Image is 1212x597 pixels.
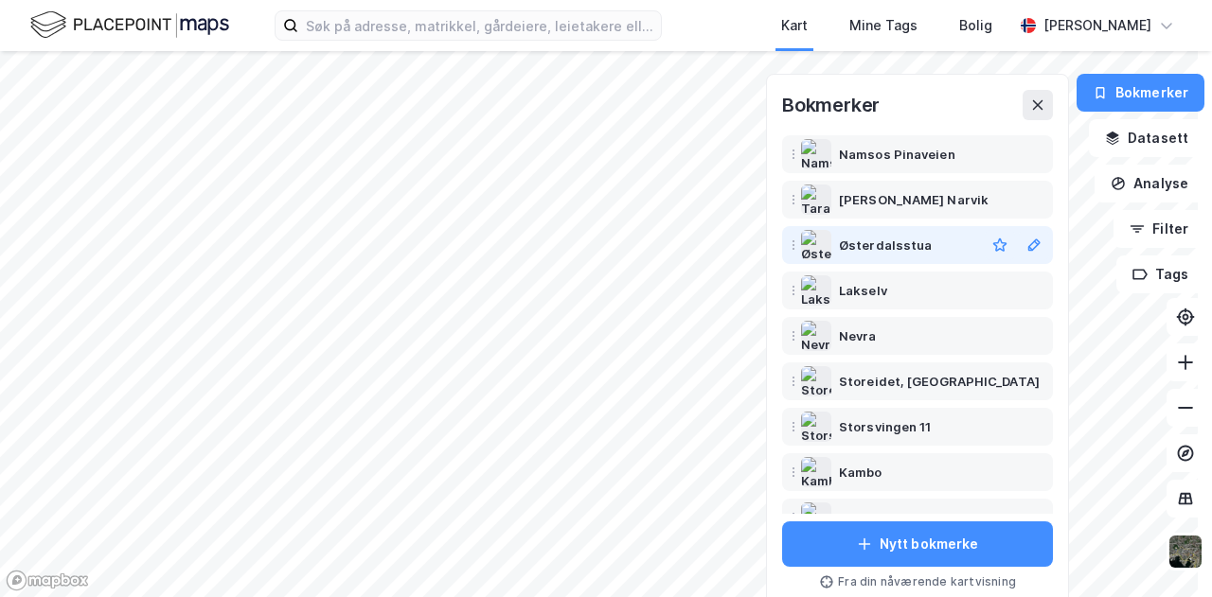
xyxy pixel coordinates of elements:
img: Storsvingen 11 [801,412,831,442]
div: Storeidet, [GEOGRAPHIC_DATA] [839,370,1040,393]
iframe: Chat Widget [1117,506,1212,597]
button: Nytt bokmerke [782,521,1053,567]
button: Datasett [1089,119,1204,157]
div: Mine Tags [849,14,918,37]
img: Roa Torg [801,502,831,533]
a: Mapbox homepage [6,570,89,591]
div: Lakselv [839,279,887,302]
div: Kontrollprogram for chat [1117,506,1212,597]
img: Nevra [801,321,831,351]
div: Nevra [839,325,877,347]
div: [PERSON_NAME] [1043,14,1151,37]
img: Østerdalsstua [801,230,831,260]
div: Kart [781,14,808,37]
button: Tags [1116,255,1204,293]
img: Taraldsvik Narvik [801,184,831,215]
div: Roa Torg [839,506,897,529]
div: Fra din nåværende kartvisning [782,574,1053,589]
button: Bokmerker [1077,74,1204,112]
div: [PERSON_NAME] Narvik [839,188,989,211]
div: Bokmerker [782,90,880,120]
img: Namsos Pinaveien [801,139,831,169]
div: Bolig [959,14,992,37]
input: Søk på adresse, matrikkel, gårdeiere, leietakere eller personer [298,11,661,40]
img: Storeidet, Leknes [801,366,831,396]
div: Kambo [839,461,882,483]
img: Lakselv [801,275,831,306]
img: Kambo [801,457,831,487]
div: Storsvingen 11 [839,415,931,438]
button: Filter [1114,210,1204,248]
img: logo.f888ab2527a4732fd821a326f86c7f29.svg [30,9,229,42]
div: Østerdalsstua [839,234,932,256]
div: Namsos Pinaveien [839,143,955,166]
button: Analyse [1095,165,1204,202]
